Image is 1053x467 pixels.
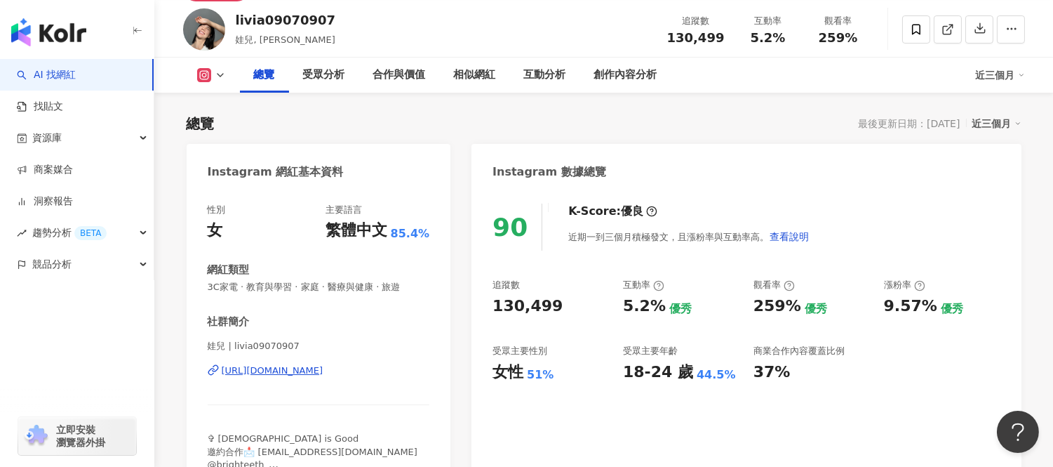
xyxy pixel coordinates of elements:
[373,67,426,84] div: 合作與價值
[208,204,226,216] div: 性別
[492,362,523,383] div: 女性
[972,114,1021,133] div: 近三個月
[236,11,336,29] div: livia09070907
[17,100,63,114] a: 找貼文
[326,204,362,216] div: 主要語言
[254,67,275,84] div: 總覽
[183,8,225,51] img: KOL Avatar
[527,367,554,383] div: 51%
[769,223,810,251] button: 查看說明
[208,315,250,329] div: 社群簡介
[236,34,335,45] span: 娃兒, [PERSON_NAME]
[18,417,136,455] a: chrome extension立即安裝 瀏覽器外掛
[524,67,566,84] div: 互動分析
[187,114,215,133] div: 總覽
[208,340,430,353] span: 娃兒 | livia09070907
[17,68,76,82] a: searchAI 找網紅
[667,30,725,45] span: 130,499
[391,226,430,242] span: 85.4%
[32,249,72,280] span: 競品分析
[623,296,666,317] div: 5.2%
[753,362,791,383] div: 37%
[74,226,107,240] div: BETA
[32,217,107,249] span: 趨勢分析
[326,220,387,242] div: 繁體中文
[753,279,795,291] div: 觀看率
[976,64,1025,86] div: 近三個月
[568,223,810,251] div: 近期一到三個月積極發文，且漲粉率與互動率高。
[492,279,520,291] div: 追蹤數
[32,122,62,154] span: 資源庫
[819,31,858,45] span: 259%
[17,228,27,238] span: rise
[805,301,827,317] div: 優秀
[56,423,105,449] span: 立即安裝 瀏覽器外掛
[208,164,344,180] div: Instagram 網紅基本資料
[208,364,430,377] a: [URL][DOMAIN_NAME]
[11,18,86,46] img: logo
[208,263,250,277] div: 網紅類型
[812,14,865,28] div: 觀看率
[492,164,606,180] div: Instagram 數據總覽
[454,67,496,84] div: 相似網紅
[303,67,345,84] div: 受眾分析
[22,425,50,447] img: chrome extension
[568,204,657,219] div: K-Score :
[770,231,809,242] span: 查看說明
[742,14,795,28] div: 互動率
[208,281,430,294] span: 3C家電 · 教育與學習 · 家庭 · 醫療與健康 · 旅遊
[697,367,736,383] div: 44.5%
[623,345,678,357] div: 受眾主要年齡
[623,362,693,383] div: 18-24 歲
[17,163,73,177] a: 商案媒合
[884,279,925,291] div: 漲粉率
[884,296,937,317] div: 9.57%
[492,345,547,357] div: 受眾主要性別
[753,345,845,357] div: 商業合作內容覆蓋比例
[997,411,1039,453] iframe: Help Scout Beacon - Open
[621,204,643,219] div: 優良
[669,301,692,317] div: 優秀
[751,31,786,45] span: 5.2%
[623,279,664,291] div: 互動率
[667,14,725,28] div: 追蹤數
[492,296,563,317] div: 130,499
[222,364,323,377] div: [URL][DOMAIN_NAME]
[208,220,223,242] div: 女
[753,296,801,317] div: 259%
[17,195,73,209] a: 洞察報告
[492,213,528,242] div: 90
[858,118,960,129] div: 最後更新日期：[DATE]
[941,301,963,317] div: 優秀
[594,67,657,84] div: 創作內容分析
